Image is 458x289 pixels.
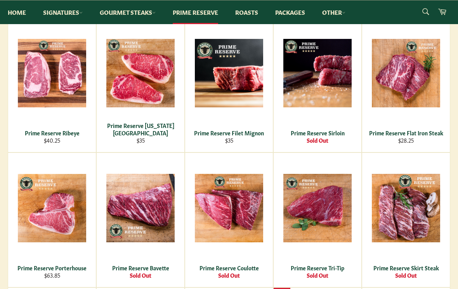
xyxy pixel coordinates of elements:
img: Prime Reserve Ribeye [18,39,86,107]
div: Sold Out [102,271,180,279]
img: Prime Reserve Bavette [106,174,175,242]
div: $40.25 [13,137,91,144]
a: Signatures [35,0,90,24]
div: Prime Reserve Bavette [102,264,180,271]
a: Other [314,0,353,24]
div: Prime Reserve Sirloin [279,129,357,137]
div: Sold Out [190,271,268,279]
a: Roasts [227,0,266,24]
a: Gourmet Steaks [92,0,163,24]
div: $28.25 [367,137,445,144]
div: Prime Reserve Ribeye [13,129,91,137]
div: Prime Reserve Porterhouse [13,264,91,271]
div: Prime Reserve Flat Iron Steak [367,129,445,137]
img: Prime Reserve New York Strip [106,39,175,107]
a: Prime Reserve Sirloin Prime Reserve Sirloin Sold Out [273,18,362,152]
a: Prime Reserve Flat Iron Steak Prime Reserve Flat Iron Steak $28.25 [362,18,450,152]
a: Prime Reserve Skirt Steak Prime Reserve Skirt Steak Sold Out [362,152,450,287]
div: Sold Out [279,137,357,144]
div: $35 [190,137,268,144]
div: Prime Reserve Skirt Steak [367,264,445,271]
div: $63.85 [13,271,91,279]
img: Prime Reserve Tri-Tip [283,174,352,242]
a: Prime Reserve New York Strip Prime Reserve [US_STATE][GEOGRAPHIC_DATA] $35 [96,18,185,152]
div: Sold Out [279,271,357,279]
img: Prime Reserve Coulotte [195,174,263,242]
a: Prime Reserve Filet Mignon Prime Reserve Filet Mignon $35 [185,18,273,152]
div: $35 [102,137,180,144]
div: Prime Reserve Filet Mignon [190,129,268,137]
img: Prime Reserve Sirloin [283,39,352,107]
a: Prime Reserve [165,0,226,24]
a: Prime Reserve Tri-Tip Prime Reserve Tri-Tip Sold Out [273,152,362,287]
a: Prime Reserve Bavette Prime Reserve Bavette Sold Out [96,152,185,287]
a: Prime Reserve Coulotte Prime Reserve Coulotte Sold Out [185,152,273,287]
img: Prime Reserve Filet Mignon [195,39,263,107]
img: Prime Reserve Flat Iron Steak [372,39,440,107]
div: Prime Reserve [US_STATE][GEOGRAPHIC_DATA] [102,122,180,137]
div: Prime Reserve Tri-Tip [279,264,357,271]
img: Prime Reserve Skirt Steak [372,174,440,242]
img: Prime Reserve Porterhouse [18,174,86,242]
a: Packages [267,0,313,24]
div: Sold Out [367,271,445,279]
a: Prime Reserve Porterhouse Prime Reserve Porterhouse $63.85 [8,152,96,287]
a: Prime Reserve Ribeye Prime Reserve Ribeye $40.25 [8,18,96,152]
div: Prime Reserve Coulotte [190,264,268,271]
